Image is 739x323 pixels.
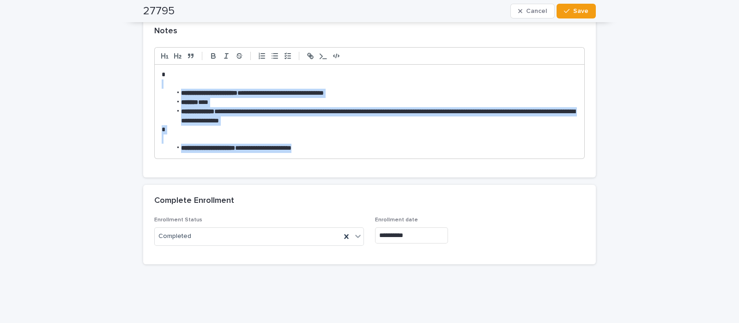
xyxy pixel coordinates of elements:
[154,196,234,206] h2: Complete Enrollment
[154,26,177,37] h2: Notes
[158,232,191,241] span: Completed
[526,8,547,14] span: Cancel
[154,217,202,223] span: Enrollment Status
[510,4,555,18] button: Cancel
[573,8,588,14] span: Save
[375,217,418,223] span: Enrollment date
[557,4,596,18] button: Save
[143,5,175,18] h2: 27795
